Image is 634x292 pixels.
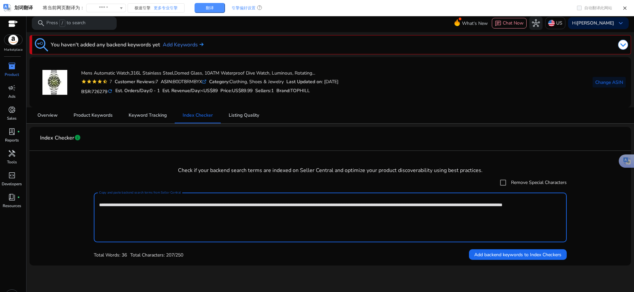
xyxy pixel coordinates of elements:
[17,130,20,133] span: fiber_manual_record
[7,115,17,121] p: Sales
[99,190,181,195] mat-label: Copy and paste backend search terms from Seller Central
[37,19,45,27] span: search
[97,79,102,84] mat-icon: star
[163,41,203,49] a: Add Keywords
[161,79,173,85] b: ASIN:
[129,113,167,118] span: Keyword Tracking
[572,21,614,26] p: Hi
[595,79,623,86] span: Change ASIN
[286,79,322,85] b: Last Updated on
[290,88,310,94] span: TOPHILL
[229,113,259,118] span: Listing Quality
[617,19,625,27] span: keyboard_arrow_down
[5,137,19,143] p: Reports
[59,20,65,27] span: /
[115,78,158,85] div: 7
[276,88,289,94] span: Brand
[108,78,112,85] div: 7
[51,41,160,49] h3: You haven't added any backend keywords yet
[8,128,16,136] span: lab_profile
[8,193,16,201] span: book_4
[556,17,562,29] p: US
[209,79,229,85] b: Category:
[532,19,540,27] span: hub
[271,88,274,94] span: 1
[102,79,108,84] mat-icon: star_half
[161,78,206,85] div: B0DT8RMBYX
[17,196,20,199] span: fiber_manual_record
[86,79,92,84] mat-icon: star
[2,181,22,187] p: Developers
[474,251,561,258] span: Add backend keywords to Index Checkers
[8,93,16,99] p: Ads
[198,42,203,46] img: arrow-right.svg
[503,20,524,26] span: Chat Now
[91,88,107,95] span: 726279
[46,20,86,27] p: Press to search
[81,88,113,95] h5: BSR:
[3,203,21,209] p: Resources
[42,70,67,95] img: 414FCBwrcBL._AC_US40_.jpg
[81,79,86,84] mat-icon: star
[618,40,628,50] img: dropdown-arrow.svg
[529,17,543,30] button: hub
[462,18,488,29] span: What's New
[255,88,274,94] h5: Sellers:
[232,88,253,94] span: US$89.99
[107,88,113,94] mat-icon: refresh
[94,252,127,259] p: Total Words: 36
[35,38,48,51] img: keyword-tracking.svg
[495,20,501,27] span: chat
[5,72,19,78] p: Product
[150,88,160,94] span: 0 - 1
[8,171,16,179] span: code_blocks
[74,113,113,118] span: Product Keywords
[35,167,626,174] h4: Check if your backend search terms are indexed on Seller Central and optimize your product discov...
[115,88,160,94] h5: Est. Orders/Day:
[593,77,626,88] button: Change ASIN
[7,159,17,165] p: Tools
[37,113,58,118] span: Overview
[4,47,23,52] p: Marketplace
[201,88,218,94] span: <US$89
[8,149,16,157] span: handyman
[162,88,218,94] h5: Est. Revenue/Day:
[130,252,183,259] p: Total Characters: 207/250
[492,18,527,29] button: chatChat Now
[92,79,97,84] mat-icon: star
[8,62,16,70] span: inventory_2
[183,113,213,118] span: Index Checker
[577,20,614,26] b: [PERSON_NAME]
[469,249,567,260] button: Add backend keywords to Index Checkers
[8,106,16,114] span: donut_small
[209,78,284,85] div: Clothing, Shoes & Jewelry
[286,78,338,85] div: : [DATE]
[220,88,253,94] h5: Price:
[8,84,16,92] span: campaign
[548,20,555,27] img: us.svg
[40,132,74,144] span: Index Checker
[74,134,81,141] span: info
[510,179,567,186] label: Remove Special Characters
[115,79,155,85] b: Customer Reviews:
[4,35,22,45] img: amazon.svg
[81,71,338,76] h4: Mens Automatic Watch,316L Stainless Steel,Domed Glass, 10ATM Waterproof Dive Watch, Luminous, Rot...
[276,88,310,94] h5: :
